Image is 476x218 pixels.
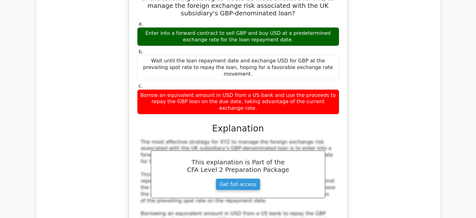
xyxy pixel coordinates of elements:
[137,55,339,80] div: Wait until the loan repayment date and exchange USD for GBP at the prevailing spot rate to repay ...
[141,123,335,134] h3: Explanation
[139,49,143,55] span: b.
[139,21,143,27] span: a.
[137,27,339,46] div: Enter into a forward contract to sell GBP and buy USD at a predetermined exchange rate for the lo...
[216,178,260,190] a: Get full access
[137,89,339,114] div: Borrow an equivalent amount in USD from a US bank and use the proceeds to repay the GBP loan on t...
[139,83,143,89] span: c.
